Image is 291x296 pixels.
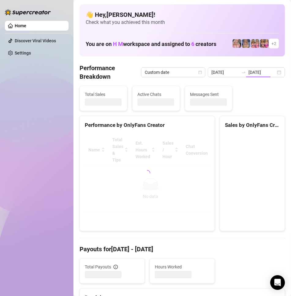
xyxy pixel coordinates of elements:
[113,41,123,47] span: H M
[80,245,285,253] h4: Payouts for [DATE] - [DATE]
[145,68,202,77] span: Custom date
[198,70,202,74] span: calendar
[15,23,26,28] a: Home
[85,121,210,129] div: Performance by OnlyFans Creator
[85,264,111,270] span: Total Payouts
[5,9,51,15] img: logo-BBDzfeDw.svg
[241,70,246,75] span: swap-right
[251,39,259,48] img: hotmomsvip
[271,40,276,47] span: + 2
[270,275,285,290] div: Open Intercom Messenger
[114,265,118,269] span: info-circle
[190,91,227,98] span: Messages Sent
[80,64,141,81] h4: Performance Breakdown
[242,39,250,48] img: lilybigboobs
[86,41,216,47] h1: You are on workspace and assigned to creators
[191,41,194,47] span: 6
[225,121,280,129] div: Sales by OnlyFans Creator
[137,91,175,98] span: Active Chats
[15,38,56,43] a: Discover Viral Videos
[241,70,246,75] span: to
[211,69,239,76] input: Start date
[260,39,269,48] img: hotmomlove
[233,39,241,48] img: lilybigboobvip
[15,51,31,55] a: Settings
[155,264,210,270] span: Hours Worked
[85,91,122,98] span: Total Sales
[144,169,151,177] span: loading
[86,10,279,19] h4: 👋 Hey, [PERSON_NAME] !
[248,69,276,76] input: End date
[86,19,279,26] span: Check what you achieved this month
